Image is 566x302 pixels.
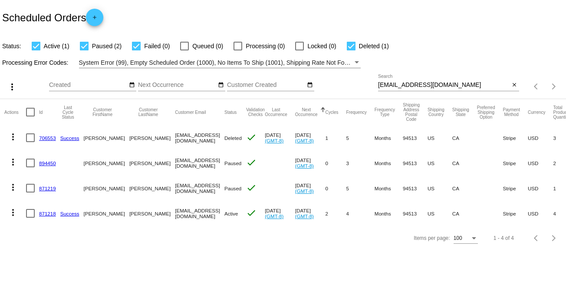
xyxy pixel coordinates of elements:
mat-cell: Months [375,201,403,226]
mat-cell: 1 [326,125,346,150]
button: Change sorting for Frequency [346,110,367,115]
mat-cell: 0 [326,150,346,176]
div: Items per page: [414,235,450,241]
mat-cell: [PERSON_NAME] [84,176,129,201]
mat-cell: [PERSON_NAME] [129,150,175,176]
mat-select: Filter by Processing Error Codes [79,57,361,68]
mat-cell: USD [528,125,553,150]
mat-cell: 5 [346,125,375,150]
button: Change sorting for LastProcessingCycleId [60,105,76,119]
h2: Scheduled Orders [2,9,103,26]
mat-cell: US [428,125,452,150]
button: Change sorting for ShippingPostcode [403,103,420,122]
button: Change sorting for Status [224,110,237,115]
span: 100 [454,235,462,241]
span: Deleted [224,135,242,141]
button: Change sorting for ShippingState [452,107,469,117]
mat-cell: [DATE] [295,176,326,201]
button: Next page [545,229,563,247]
button: Change sorting for PaymentMethod.Type [503,107,520,117]
input: Created [49,82,127,89]
mat-cell: [PERSON_NAME] [129,125,175,150]
mat-cell: [DATE] [295,150,326,176]
button: Change sorting for Cycles [326,110,339,115]
span: Failed (0) [144,41,170,51]
mat-cell: [PERSON_NAME] [129,176,175,201]
mat-header-cell: Validation Checks [246,99,265,125]
span: Paused [224,186,241,191]
mat-header-cell: Actions [4,99,26,125]
a: (GMT-8) [295,213,314,219]
mat-cell: Stripe [503,201,527,226]
button: Next page [545,78,563,95]
mat-cell: 2 [326,201,346,226]
mat-cell: 3 [346,150,375,176]
mat-cell: [PERSON_NAME] [129,201,175,226]
mat-cell: 94513 [403,176,428,201]
mat-cell: [EMAIL_ADDRESS][DOMAIN_NAME] [175,125,224,150]
mat-cell: CA [452,201,477,226]
mat-cell: [PERSON_NAME] [84,150,129,176]
button: Change sorting for CurrencyIso [528,110,546,115]
mat-cell: [EMAIL_ADDRESS][DOMAIN_NAME] [175,176,224,201]
mat-cell: [PERSON_NAME] [84,125,129,150]
mat-cell: Stripe [503,176,527,201]
span: Paused (2) [92,41,122,51]
mat-cell: US [428,150,452,176]
mat-icon: more_vert [7,82,17,92]
mat-cell: 4 [346,201,375,226]
mat-icon: date_range [218,82,224,89]
div: 1 - 4 of 4 [494,235,514,241]
a: Success [60,211,79,216]
mat-cell: CA [452,150,477,176]
mat-cell: [DATE] [265,125,295,150]
a: 894450 [39,160,56,166]
mat-icon: check [246,208,257,218]
mat-icon: more_vert [8,157,18,167]
mat-cell: 94513 [403,150,428,176]
mat-icon: add [89,14,100,25]
span: Processing Error Codes: [2,59,69,66]
a: (GMT-8) [295,163,314,169]
span: Deleted (1) [359,41,389,51]
mat-icon: check [246,183,257,193]
button: Change sorting for Id [39,110,43,115]
button: Change sorting for LastOccurrenceUtc [265,107,287,117]
mat-icon: check [246,157,257,168]
mat-icon: more_vert [8,132,18,142]
a: (GMT-8) [265,138,283,143]
mat-cell: [DATE] [295,201,326,226]
mat-icon: date_range [307,82,313,89]
span: Paused [224,160,241,166]
mat-cell: Months [375,150,403,176]
span: Status: [2,43,21,50]
mat-cell: [EMAIL_ADDRESS][DOMAIN_NAME] [175,201,224,226]
button: Change sorting for CustomerEmail [175,110,206,115]
span: Locked (0) [307,41,336,51]
mat-cell: USD [528,176,553,201]
span: Active (1) [44,41,69,51]
mat-cell: USD [528,201,553,226]
a: (GMT-8) [295,188,314,194]
a: 871218 [39,211,56,216]
a: Success [60,135,79,141]
button: Change sorting for PreferredShippingOption [477,105,495,119]
button: Change sorting for ShippingCountry [428,107,444,117]
button: Change sorting for CustomerFirstName [84,107,122,117]
mat-cell: USD [528,150,553,176]
mat-select: Items per page: [454,236,478,242]
mat-cell: Months [375,125,403,150]
button: Change sorting for CustomerLastName [129,107,167,117]
mat-cell: 94513 [403,125,428,150]
mat-cell: Months [375,176,403,201]
mat-cell: [PERSON_NAME] [84,201,129,226]
mat-cell: CA [452,125,477,150]
input: Next Occurrence [138,82,216,89]
mat-cell: Stripe [503,150,527,176]
mat-icon: more_vert [8,207,18,218]
span: Queued (0) [192,41,223,51]
a: (GMT-8) [295,138,314,143]
button: Previous page [528,78,545,95]
mat-cell: 5 [346,176,375,201]
a: 706553 [39,135,56,141]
